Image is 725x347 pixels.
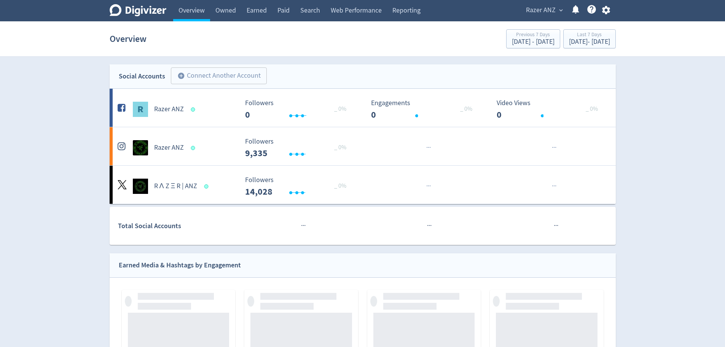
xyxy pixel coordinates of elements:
a: Razer ANZ undefinedRazer ANZ Followers --- _ 0% Followers 9,335 ······ [110,127,616,165]
span: _ 0% [586,105,598,113]
span: · [430,221,432,230]
div: Earned Media & Hashtags by Engagement [119,260,241,271]
img: R Λ Z Ξ R | ANZ undefined [133,179,148,194]
span: · [303,221,304,230]
a: Connect Another Account [165,69,267,84]
button: Connect Another Account [171,67,267,84]
span: · [428,143,429,152]
img: Razer ANZ undefined [133,140,148,155]
span: · [427,221,429,230]
button: Last 7 Days[DATE]- [DATE] [563,29,616,48]
span: · [557,221,558,230]
span: · [555,181,556,191]
a: Razer ANZ undefinedRazer ANZ Followers --- _ 0% Followers 0 Engagements 0 Engagements 0 _ 0% Vide... [110,89,616,127]
span: · [301,221,303,230]
h5: Razer ANZ [154,105,184,114]
span: add_circle [177,72,185,80]
img: Razer ANZ undefined [133,102,148,117]
h5: Razer ANZ [154,143,184,152]
span: · [552,181,553,191]
svg: Engagements 0 [367,99,481,120]
span: · [553,181,555,191]
button: Previous 7 Days[DATE] - [DATE] [506,29,560,48]
div: Previous 7 Days [512,32,555,38]
svg: Followers --- [241,99,355,120]
span: _ 0% [334,182,346,190]
span: · [555,143,556,152]
span: Data last synced: 11 Aug 2025, 10:02am (AEST) [204,184,211,189]
div: Last 7 Days [569,32,610,38]
span: _ 0% [334,144,346,151]
span: · [428,181,429,191]
span: _ 0% [334,105,346,113]
span: · [426,181,428,191]
svg: Video Views 0 [493,99,607,120]
span: · [426,143,428,152]
span: · [554,221,555,230]
span: · [429,143,431,152]
span: Data last synced: 11 Aug 2025, 8:02am (AEST) [191,146,197,150]
span: Razer ANZ [526,4,556,16]
a: R Λ Z Ξ R | ANZ undefinedR Λ Z Ξ R | ANZ Followers --- _ 0% Followers 14,028 ······ [110,166,616,204]
svg: Followers --- [241,176,355,197]
span: · [429,221,430,230]
div: Total Social Accounts [118,221,239,232]
div: [DATE] - [DATE] [512,38,555,45]
button: Razer ANZ [523,4,565,16]
span: · [304,221,306,230]
span: · [553,143,555,152]
span: _ 0% [460,105,472,113]
div: [DATE] - [DATE] [569,38,610,45]
svg: Followers --- [241,138,355,158]
span: · [552,143,553,152]
h1: Overview [110,27,147,51]
h5: R Λ Z Ξ R | ANZ [154,182,198,191]
span: expand_more [558,7,564,14]
span: Data last synced: 11 Aug 2025, 7:02am (AEST) [191,107,197,112]
span: · [555,221,557,230]
span: · [429,181,431,191]
div: Social Accounts [119,71,165,82]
